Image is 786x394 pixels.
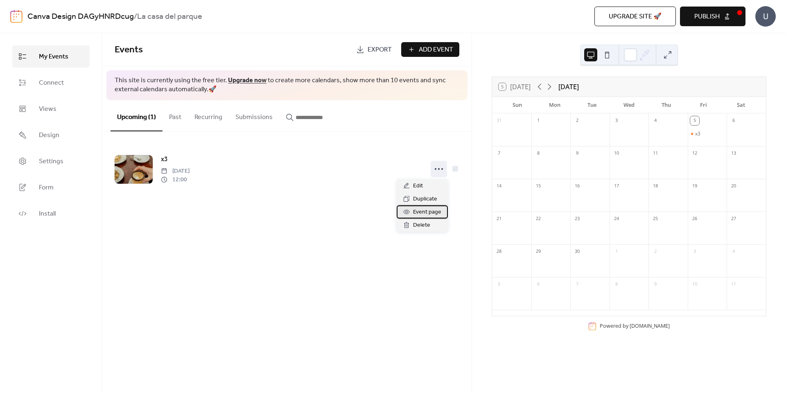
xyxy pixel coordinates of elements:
a: x3 [161,154,168,165]
a: Connect [12,72,90,94]
div: Powered by [600,322,670,329]
div: 12 [690,149,699,158]
div: 28 [495,247,504,256]
span: Views [39,104,56,114]
span: Events [115,41,143,59]
div: 7 [495,149,504,158]
b: / [134,9,137,25]
div: 6 [729,116,738,125]
div: 5 [495,280,504,289]
div: 10 [612,149,621,158]
div: x3 [688,131,727,137]
div: Sun [499,97,536,113]
div: 23 [573,214,582,223]
div: 30 [573,247,582,256]
div: 17 [612,182,621,191]
a: Canva Design DAGyHNRDcug [27,9,134,25]
div: Wed [610,97,648,113]
b: La casa del parque [137,9,202,25]
button: Past [163,100,188,131]
div: 13 [729,149,738,158]
div: 27 [729,214,738,223]
span: Delete [413,221,430,230]
span: 12:00 [161,176,190,184]
div: 4 [651,116,660,125]
div: 8 [612,280,621,289]
div: 16 [573,182,582,191]
span: Publish [694,12,720,22]
span: This site is currently using the free tier. to create more calendars, show more than 10 events an... [115,76,459,95]
div: 26 [690,214,699,223]
div: 18 [651,182,660,191]
a: My Events [12,45,90,68]
div: Mon [536,97,573,113]
div: 4 [729,247,738,256]
span: Settings [39,157,63,167]
button: Upcoming (1) [111,100,163,131]
div: Sat [722,97,759,113]
div: 20 [729,182,738,191]
span: Connect [39,78,64,88]
div: Tue [573,97,610,113]
span: Add Event [419,45,453,55]
div: 10 [690,280,699,289]
div: 11 [651,149,660,158]
div: 11 [729,280,738,289]
div: 9 [651,280,660,289]
a: Form [12,176,90,198]
img: logo [10,10,23,23]
div: 19 [690,182,699,191]
div: 14 [495,182,504,191]
div: 7 [573,280,582,289]
div: 1 [612,247,621,256]
div: 2 [651,247,660,256]
div: 25 [651,214,660,223]
div: x3 [695,131,700,137]
div: 6 [534,280,543,289]
a: Views [12,98,90,120]
span: [DATE] [161,167,190,176]
a: Settings [12,150,90,172]
div: Fri [685,97,722,113]
div: 9 [573,149,582,158]
span: Upgrade site 🚀 [609,12,662,22]
div: [DATE] [558,82,579,92]
a: Install [12,203,90,225]
span: Form [39,183,54,193]
div: 3 [612,116,621,125]
a: Export [350,42,398,57]
button: Submissions [229,100,279,131]
button: Publish [680,7,745,26]
a: Upgrade now [228,74,267,87]
span: Event page [413,207,441,217]
div: 31 [495,116,504,125]
div: 24 [612,214,621,223]
div: 2 [573,116,582,125]
button: Upgrade site 🚀 [594,7,676,26]
button: Add Event [401,42,459,57]
a: [DOMAIN_NAME] [630,322,670,329]
span: Duplicate [413,194,437,204]
span: Design [39,131,59,140]
span: Export [368,45,392,55]
div: 1 [534,116,543,125]
div: Thu [648,97,685,113]
span: x3 [161,155,168,164]
div: 22 [534,214,543,223]
div: 5 [690,116,699,125]
div: 21 [495,214,504,223]
div: U [755,6,776,27]
div: 29 [534,247,543,256]
a: Design [12,124,90,146]
span: Edit [413,181,423,191]
span: My Events [39,52,68,62]
div: 8 [534,149,543,158]
div: 3 [690,247,699,256]
button: Recurring [188,100,229,131]
span: Install [39,209,56,219]
div: 15 [534,182,543,191]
